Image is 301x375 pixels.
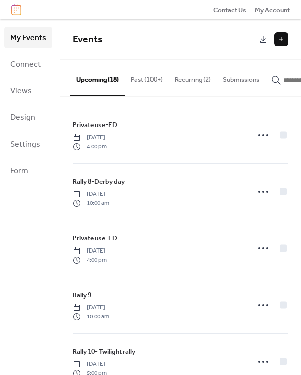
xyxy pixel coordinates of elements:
a: Private use-ED [73,233,117,244]
button: Recurring (2) [169,60,217,95]
span: Connect [10,57,41,72]
img: logo [11,4,21,15]
span: [DATE] [73,360,107,369]
span: 4:00 pm [73,142,107,151]
span: 10:00 am [73,312,109,321]
span: Settings [10,137,40,152]
span: 4:00 pm [73,256,107,265]
a: Connect [4,53,52,75]
a: Rally 9 [73,290,91,301]
a: Private use-ED [73,119,117,131]
a: Settings [4,133,52,155]
span: Design [10,110,35,126]
span: Private use-ED [73,233,117,243]
span: Rally 8-Derby day [73,177,125,187]
a: My Account [255,5,290,15]
a: My Events [4,27,52,48]
button: Submissions [217,60,265,95]
span: [DATE] [73,133,107,142]
span: [DATE] [73,190,109,199]
button: Upcoming (18) [70,60,125,96]
span: [DATE] [73,246,107,256]
a: Rally 8-Derby day [73,176,125,187]
a: Contact Us [213,5,246,15]
span: Rally 10- Twilight rally [73,347,135,357]
span: Rally 9 [73,290,91,300]
span: My Events [10,30,46,46]
span: 10:00 am [73,199,109,208]
button: Past (100+) [125,60,169,95]
a: Design [4,106,52,128]
span: Views [10,83,32,99]
a: Views [4,80,52,101]
span: Private use-ED [73,120,117,130]
span: [DATE] [73,303,109,312]
span: Form [10,163,28,179]
a: Form [4,160,52,181]
a: Rally 10- Twilight rally [73,346,135,357]
span: Events [73,30,102,49]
